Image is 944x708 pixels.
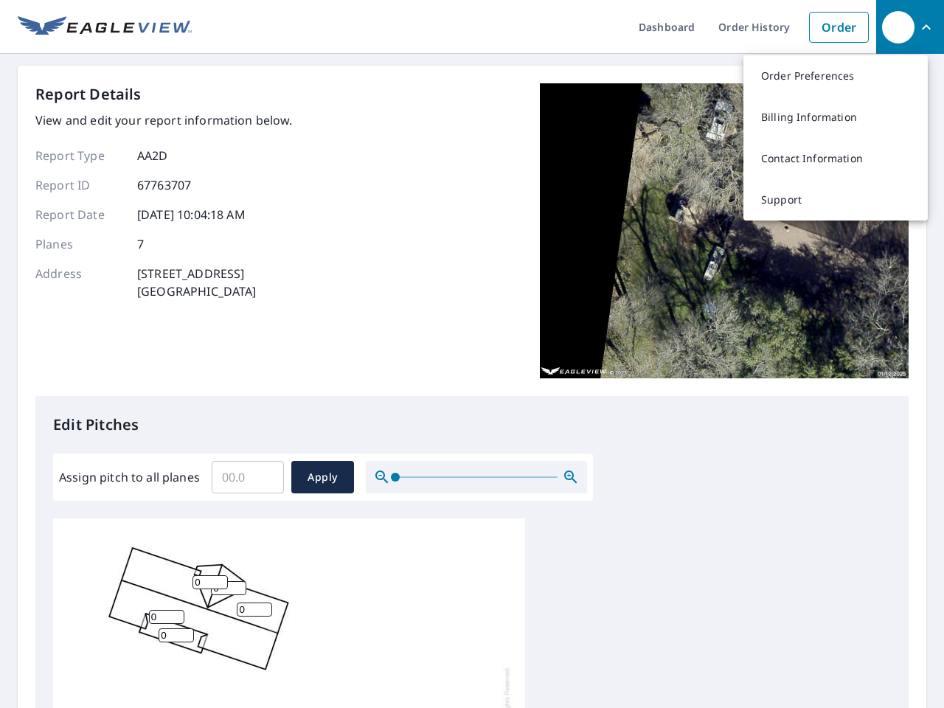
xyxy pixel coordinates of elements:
[35,83,142,105] p: Report Details
[137,147,168,164] p: AA2D
[35,235,124,253] p: Planes
[743,97,928,138] a: Billing Information
[35,265,124,300] p: Address
[35,147,124,164] p: Report Type
[809,12,869,43] a: Order
[18,16,192,38] img: EV Logo
[137,176,191,194] p: 67763707
[540,83,909,378] img: Top image
[35,111,293,129] p: View and edit your report information below.
[743,55,928,97] a: Order Preferences
[743,179,928,221] a: Support
[291,461,354,493] button: Apply
[53,414,891,436] p: Edit Pitches
[137,235,144,253] p: 7
[137,206,246,223] p: [DATE] 10:04:18 AM
[212,457,284,498] input: 00.0
[35,206,124,223] p: Report Date
[303,468,342,487] span: Apply
[137,265,257,300] p: [STREET_ADDRESS] [GEOGRAPHIC_DATA]
[743,138,928,179] a: Contact Information
[59,468,200,486] label: Assign pitch to all planes
[35,176,124,194] p: Report ID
